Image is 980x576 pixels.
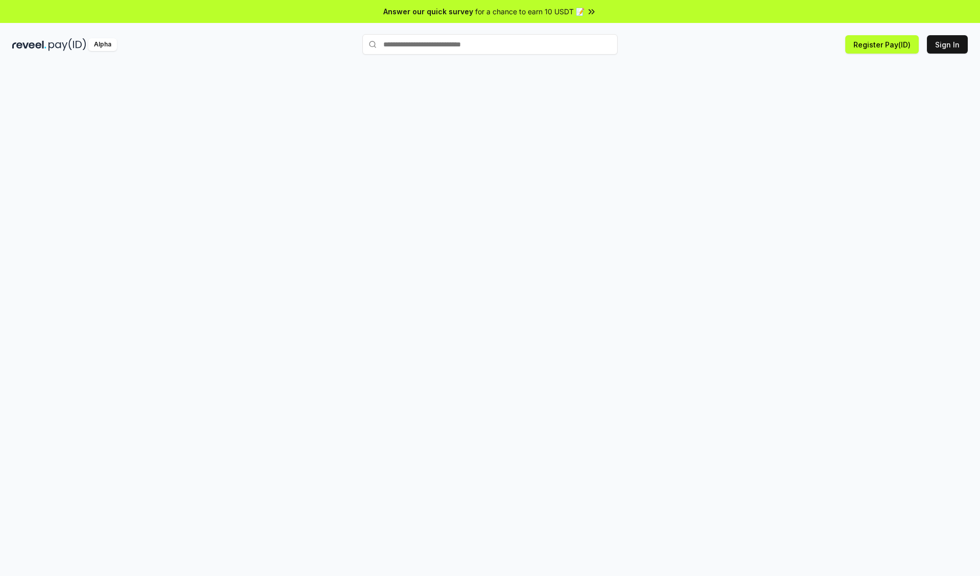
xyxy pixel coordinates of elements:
button: Sign In [927,35,968,54]
img: pay_id [48,38,86,51]
div: Alpha [88,38,117,51]
img: reveel_dark [12,38,46,51]
span: Answer our quick survey [383,6,473,17]
span: for a chance to earn 10 USDT 📝 [475,6,584,17]
button: Register Pay(ID) [845,35,919,54]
